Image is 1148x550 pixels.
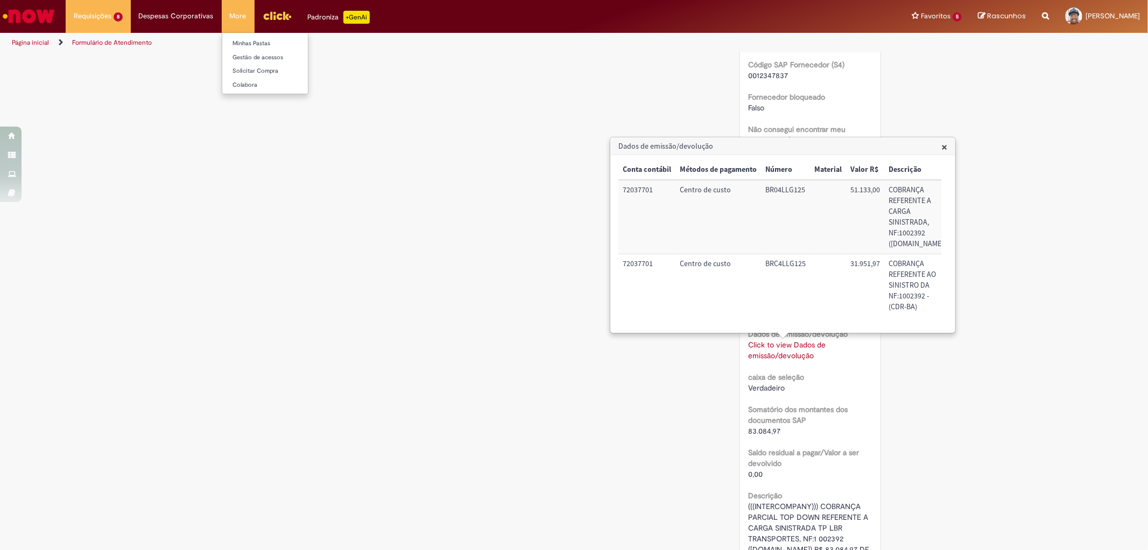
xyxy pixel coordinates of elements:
[12,38,49,47] a: Página inicial
[308,11,370,24] div: Padroniza
[230,11,246,22] span: More
[748,124,867,166] b: Não consegui encontrar meu fornecedor (marque esta opção e preencha manualmente os campos que apa...
[675,180,761,254] td: Métodos de pagamento: Centro de custo
[748,448,859,468] b: Saldo residual a pagar/Valor a ser devolvido
[884,254,950,317] td: Descrição: COBRANÇA REFERENTE AO SINISTRO DA NF:1002392 - (CDR-BA)
[846,160,884,180] th: Valor R$
[748,426,780,436] span: 83.084,97
[748,329,848,339] b: Dados de emissão/devolução
[941,140,947,154] span: ×
[675,254,761,317] td: Métodos de pagamento: Centro de custo
[222,65,341,77] a: Solicitar Compra
[610,137,956,333] div: Dados de emissão/devolução
[74,11,111,22] span: Requisições
[884,160,950,180] th: Descrição
[761,254,810,317] td: Número: BRC4LLG125
[343,11,370,24] p: +GenAi
[263,8,292,24] img: click_logo_yellow_360x200.png
[222,32,308,94] ul: More
[139,11,214,22] span: Despesas Corporativas
[761,180,810,254] td: Número: BR04LLG125
[748,383,785,393] span: Verdadeiro
[953,12,962,22] span: 5
[1,5,57,27] img: ServiceNow
[748,372,804,382] b: caixa de seleção
[810,180,846,254] td: Material:
[810,254,846,317] td: Material:
[748,405,848,425] b: Somatório dos montantes dos documentos SAP
[810,160,846,180] th: Material
[222,38,341,50] a: Minhas Pastas
[921,11,950,22] span: Favoritos
[618,160,675,180] th: Conta contábil
[941,141,947,152] button: Close
[748,469,763,479] span: 0,00
[987,11,1026,21] span: Rascunhos
[72,38,152,47] a: Formulário de Atendimento
[611,138,955,155] h3: Dados de emissão/devolução
[675,160,761,180] th: Métodos de pagamento
[222,52,341,64] a: Gestão de acessos
[846,180,884,254] td: Valor R$: 51.133,00
[748,71,788,80] span: 0012347837
[222,79,341,91] a: Colabora
[978,11,1026,22] a: Rascunhos
[846,254,884,317] td: Valor R$: 31.951,97
[8,33,757,53] ul: Trilhas de página
[748,491,782,500] b: Descrição
[1086,11,1140,20] span: [PERSON_NAME]
[748,340,826,360] a: Click to view Dados de emissão/devolução
[884,180,950,254] td: Descrição: COBRANÇA REFERENTE A CARGA SINISTRADA, NF:1002392 (F.CM)
[748,92,825,102] b: Fornecedor bloqueado
[748,103,764,113] span: Falso
[748,60,844,69] b: Código SAP Fornecedor (S4)
[114,12,123,22] span: 8
[761,160,810,180] th: Número
[618,254,675,317] td: Conta contábil: 72037701
[618,180,675,254] td: Conta contábil: 72037701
